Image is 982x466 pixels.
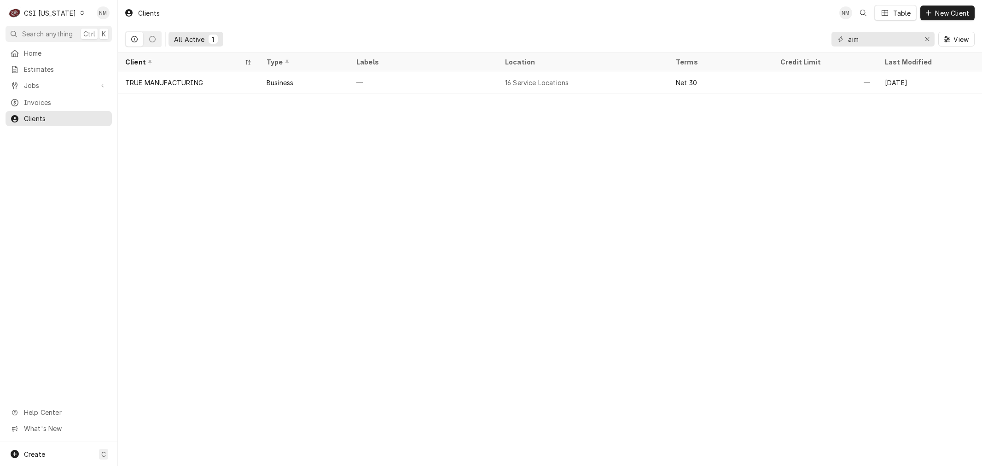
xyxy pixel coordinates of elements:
button: View [938,32,975,47]
a: Estimates [6,62,112,77]
span: View [952,35,970,44]
span: What's New [24,424,106,433]
div: [DATE] [877,71,982,93]
div: NM [97,6,110,19]
div: C [8,6,21,19]
span: Invoices [24,98,107,107]
div: — [773,71,877,93]
div: CSI [US_STATE] [24,8,76,18]
div: — [349,71,498,93]
div: Labels [356,57,490,67]
span: Home [24,48,107,58]
a: Go to What's New [6,421,112,436]
div: 16 Service Locations [505,78,569,87]
div: Type [267,57,340,67]
button: Search anythingCtrlK [6,26,112,42]
div: Table [893,8,911,18]
span: K [102,29,106,39]
span: Jobs [24,81,93,90]
span: New Client [933,8,971,18]
div: Nancy Manuel's Avatar [839,6,852,19]
div: 1 [210,35,216,44]
div: Credit Limit [780,57,868,67]
button: New Client [920,6,975,20]
div: All Active [174,35,205,44]
a: Go to Help Center [6,405,112,420]
div: Nancy Manuel's Avatar [97,6,110,19]
div: Terms [676,57,764,67]
button: Erase input [920,32,935,47]
span: Ctrl [83,29,95,39]
span: Create [24,450,45,458]
a: Invoices [6,95,112,110]
a: Clients [6,111,112,126]
a: Go to Jobs [6,78,112,93]
span: Search anything [22,29,73,39]
div: TRUE MANUFACTURING [125,78,203,87]
div: NM [839,6,852,19]
button: Open search [856,6,871,20]
div: Last Modified [885,57,973,67]
div: Location [505,57,661,67]
div: Business [267,78,293,87]
span: Help Center [24,408,106,417]
span: Estimates [24,64,107,74]
input: Keyword search [848,32,917,47]
div: CSI Kentucky's Avatar [8,6,21,19]
span: Clients [24,114,107,123]
div: Net 30 [676,78,697,87]
div: Client [125,57,243,67]
span: C [101,449,106,459]
a: Home [6,46,112,61]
